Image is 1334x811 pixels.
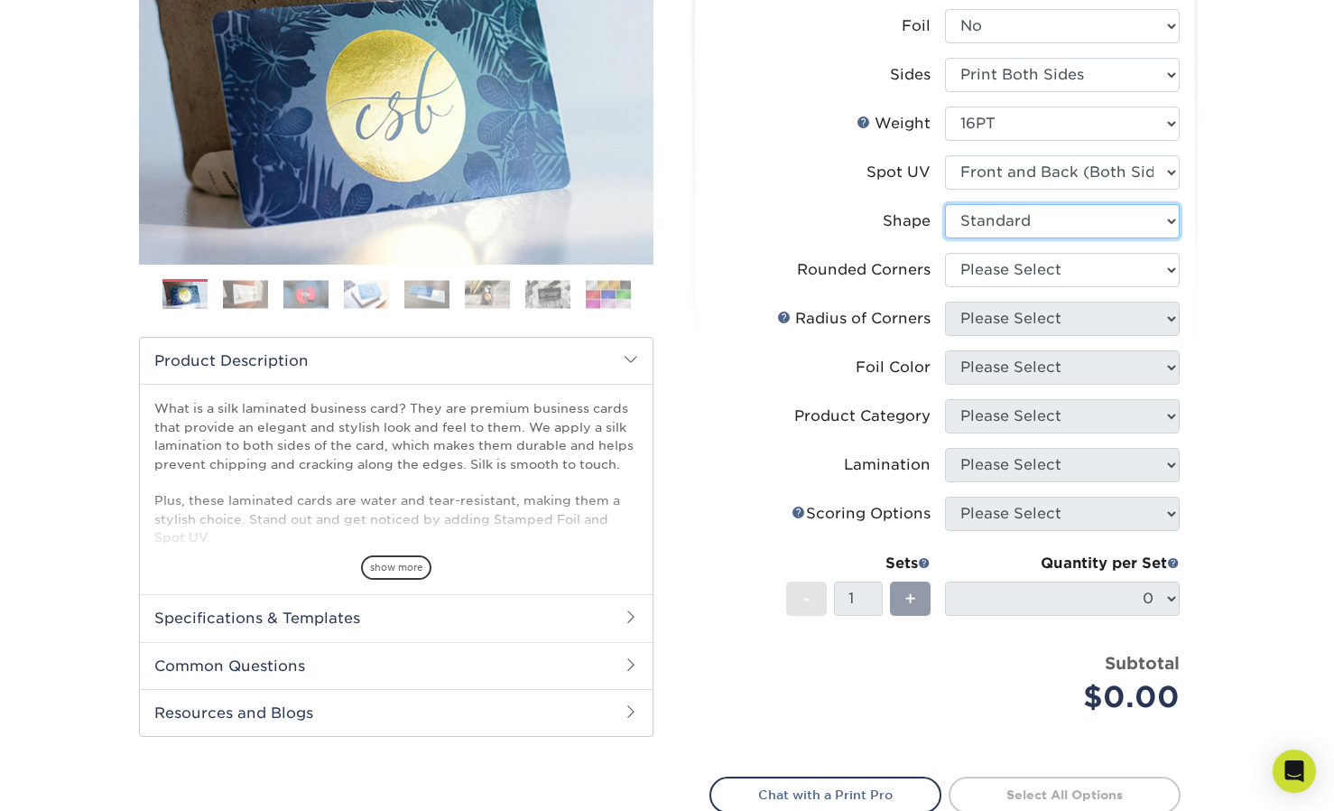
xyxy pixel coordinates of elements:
[945,553,1180,574] div: Quantity per Set
[890,64,931,86] div: Sides
[223,280,268,308] img: Business Cards 02
[361,555,431,580] span: show more
[794,405,931,427] div: Product Category
[140,594,653,641] h2: Specifications & Templates
[140,338,653,384] h2: Product Description
[856,357,931,378] div: Foil Color
[866,162,931,183] div: Spot UV
[5,756,153,805] iframe: Google Customer Reviews
[465,280,510,308] img: Business Cards 06
[69,107,162,118] div: Domain Overview
[797,259,931,281] div: Rounded Corners
[802,585,811,612] span: -
[344,280,389,308] img: Business Cards 04
[883,210,931,232] div: Shape
[199,107,304,118] div: Keywords by Traffic
[29,47,43,61] img: website_grey.svg
[1105,653,1180,673] strong: Subtotal
[162,273,208,318] img: Business Cards 01
[844,454,931,476] div: Lamination
[283,280,329,308] img: Business Cards 03
[1273,750,1316,793] div: Open Intercom Messenger
[857,113,931,135] div: Weight
[777,308,931,330] div: Radius of Corners
[140,689,653,736] h2: Resources and Blogs
[525,280,570,308] img: Business Cards 07
[792,503,931,525] div: Scoring Options
[404,280,449,308] img: Business Cards 05
[140,642,653,689] h2: Common Questions
[49,105,63,119] img: tab_domain_overview_orange.svg
[586,280,631,308] img: Business Cards 08
[902,15,931,37] div: Foil
[959,676,1180,719] div: $0.00
[180,105,194,119] img: tab_keywords_by_traffic_grey.svg
[786,553,931,574] div: Sets
[154,399,638,694] p: What is a silk laminated business card? They are premium business cards that provide an elegant a...
[904,585,916,612] span: +
[47,47,199,61] div: Domain: [DOMAIN_NAME]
